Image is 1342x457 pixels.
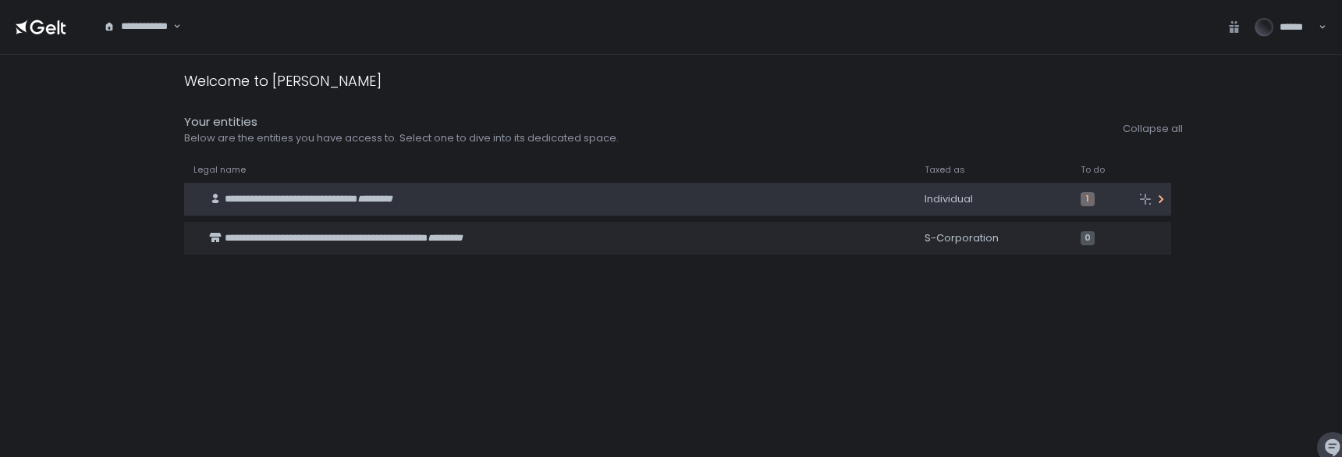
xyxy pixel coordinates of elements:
[925,192,1062,206] div: Individual
[184,131,619,145] div: Below are the entities you have access to. Select one to dive into its dedicated space.
[1081,192,1095,206] span: 1
[1081,164,1105,176] span: To do
[925,164,965,176] span: Taxed as
[94,10,181,43] div: Search for option
[171,19,172,34] input: Search for option
[1081,231,1095,245] span: 0
[184,113,619,131] div: Your entities
[193,164,246,176] span: Legal name
[184,70,382,91] div: Welcome to [PERSON_NAME]
[925,231,1062,245] div: S-Corporation
[1123,122,1183,136] button: Collapse all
